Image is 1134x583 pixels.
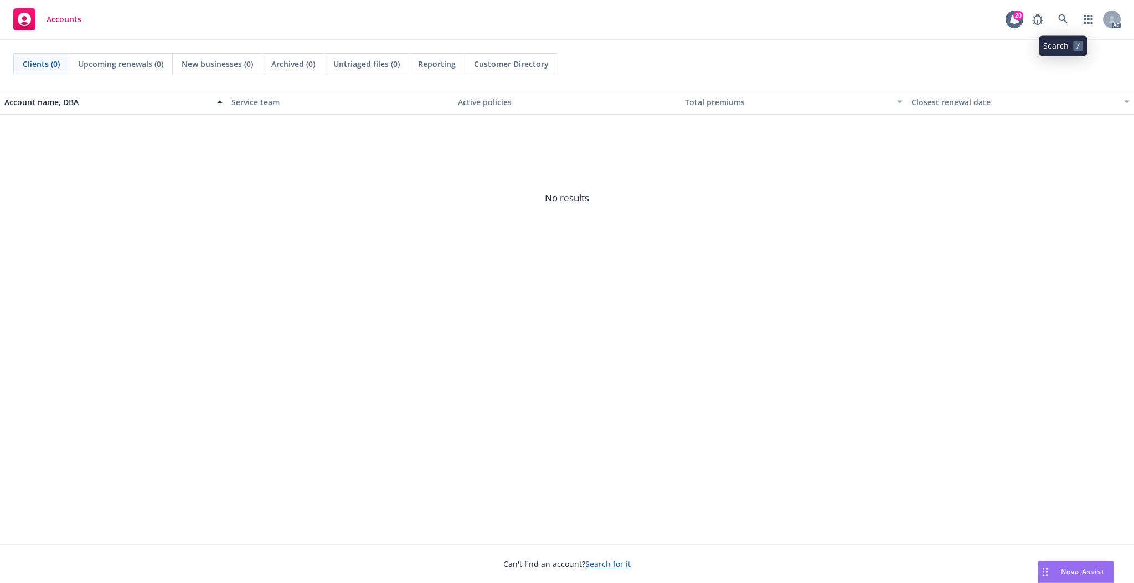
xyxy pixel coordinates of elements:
div: Closest renewal date [911,96,1117,108]
button: Service team [227,89,454,115]
a: Accounts [9,4,86,35]
button: Closest renewal date [907,89,1134,115]
a: Report a Bug [1027,8,1049,30]
span: Untriaged files (0) [333,58,400,70]
button: Active policies [453,89,681,115]
span: New businesses (0) [182,58,253,70]
a: Switch app [1078,8,1100,30]
span: Can't find an account? [503,558,631,570]
span: Accounts [47,15,81,24]
a: Search for it [585,559,631,569]
div: 20 [1013,11,1023,20]
div: Account name, DBA [4,96,210,108]
span: Archived (0) [271,58,315,70]
button: Total premiums [681,89,908,115]
span: Nova Assist [1061,567,1105,576]
div: Total premiums [685,96,891,108]
a: Search [1052,8,1074,30]
span: Reporting [418,58,456,70]
div: Service team [231,96,450,108]
div: Drag to move [1038,561,1052,582]
button: Nova Assist [1038,561,1114,583]
span: Customer Directory [474,58,549,70]
span: Upcoming renewals (0) [78,58,163,70]
div: Active policies [458,96,676,108]
span: Clients (0) [23,58,60,70]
